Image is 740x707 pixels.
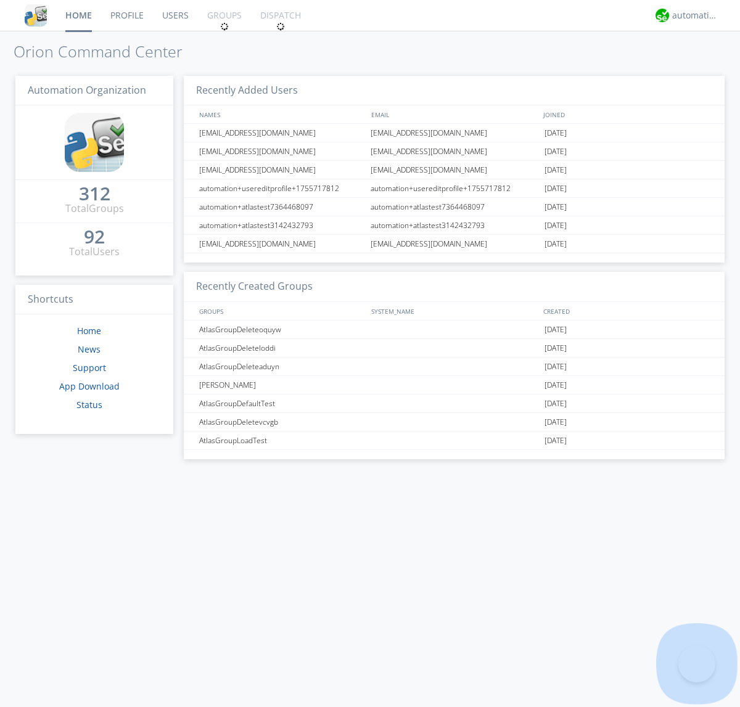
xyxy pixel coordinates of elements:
div: AtlasGroupDeleteoquyw [196,321,367,338]
span: [DATE] [545,198,567,216]
a: AtlasGroupDeleteoquyw[DATE] [184,321,725,339]
div: 312 [79,187,110,200]
a: [PERSON_NAME][DATE] [184,376,725,394]
div: [EMAIL_ADDRESS][DOMAIN_NAME] [368,124,541,142]
a: Home [77,325,101,337]
span: [DATE] [545,358,567,376]
div: [EMAIL_ADDRESS][DOMAIN_NAME] [196,142,367,160]
span: [DATE] [545,124,567,142]
a: 92 [84,231,105,245]
div: GROUPS [196,302,365,320]
a: Support [73,362,106,374]
a: App Download [59,380,120,392]
span: Automation Organization [28,83,146,97]
span: [DATE] [545,235,567,253]
span: [DATE] [545,161,567,179]
img: cddb5a64eb264b2086981ab96f4c1ba7 [65,113,124,172]
div: automation+usereditprofile+1755717812 [196,179,367,197]
img: d2d01cd9b4174d08988066c6d424eccd [656,9,669,22]
div: SYSTEM_NAME [368,302,540,320]
h3: Recently Added Users [184,76,725,106]
div: automation+atlastest3142432793 [368,216,541,234]
span: [DATE] [545,413,567,431]
span: [DATE] [545,431,567,450]
a: Status [76,399,102,411]
span: [DATE] [545,142,567,161]
div: AtlasGroupLoadTest [196,431,367,449]
div: AtlasGroupDefaultTest [196,394,367,412]
a: News [78,343,101,355]
div: [EMAIL_ADDRESS][DOMAIN_NAME] [196,124,367,142]
div: CREATED [540,302,713,320]
div: automation+usereditprofile+1755717812 [368,179,541,197]
div: AtlasGroupDeletevcvgb [196,413,367,431]
a: AtlasGroupDeletevcvgb[DATE] [184,413,725,431]
div: automation+atlas [672,9,718,22]
span: [DATE] [545,179,567,198]
div: AtlasGroupDeleteaduyn [196,358,367,375]
a: AtlasGroupDeleteaduyn[DATE] [184,358,725,376]
div: automation+atlastest7364468097 [196,198,367,216]
div: EMAIL [368,105,540,123]
div: [EMAIL_ADDRESS][DOMAIN_NAME] [368,142,541,160]
a: [EMAIL_ADDRESS][DOMAIN_NAME][EMAIL_ADDRESS][DOMAIN_NAME][DATE] [184,142,725,161]
img: spin.svg [276,22,285,31]
span: [DATE] [545,394,567,413]
img: cddb5a64eb264b2086981ab96f4c1ba7 [25,4,47,27]
a: AtlasGroupLoadTest[DATE] [184,431,725,450]
div: [EMAIL_ADDRESS][DOMAIN_NAME] [368,161,541,179]
a: automation+atlastest3142432793automation+atlastest3142432793[DATE] [184,216,725,235]
div: [EMAIL_ADDRESS][DOMAIN_NAME] [196,235,367,253]
iframe: Toggle Customer Support [678,645,715,682]
h3: Recently Created Groups [184,272,725,302]
a: automation+usereditprofile+1755717812automation+usereditprofile+1755717812[DATE] [184,179,725,198]
a: automation+atlastest7364468097automation+atlastest7364468097[DATE] [184,198,725,216]
div: JOINED [540,105,713,123]
div: [EMAIL_ADDRESS][DOMAIN_NAME] [368,235,541,253]
span: [DATE] [545,321,567,339]
a: AtlasGroupDeleteloddi[DATE] [184,339,725,358]
h3: Shortcuts [15,285,173,315]
div: automation+atlastest3142432793 [196,216,367,234]
div: 92 [84,231,105,243]
a: 312 [79,187,110,202]
div: [PERSON_NAME] [196,376,367,394]
img: spin.svg [220,22,229,31]
div: NAMES [196,105,365,123]
div: Total Groups [65,202,124,216]
div: automation+atlastest7364468097 [368,198,541,216]
span: [DATE] [545,376,567,394]
a: AtlasGroupDefaultTest[DATE] [184,394,725,413]
span: [DATE] [545,339,567,358]
span: [DATE] [545,216,567,235]
div: [EMAIL_ADDRESS][DOMAIN_NAME] [196,161,367,179]
a: [EMAIL_ADDRESS][DOMAIN_NAME][EMAIL_ADDRESS][DOMAIN_NAME][DATE] [184,235,725,253]
a: [EMAIL_ADDRESS][DOMAIN_NAME][EMAIL_ADDRESS][DOMAIN_NAME][DATE] [184,124,725,142]
div: AtlasGroupDeleteloddi [196,339,367,357]
a: [EMAIL_ADDRESS][DOMAIN_NAME][EMAIL_ADDRESS][DOMAIN_NAME][DATE] [184,161,725,179]
div: Total Users [69,245,120,259]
